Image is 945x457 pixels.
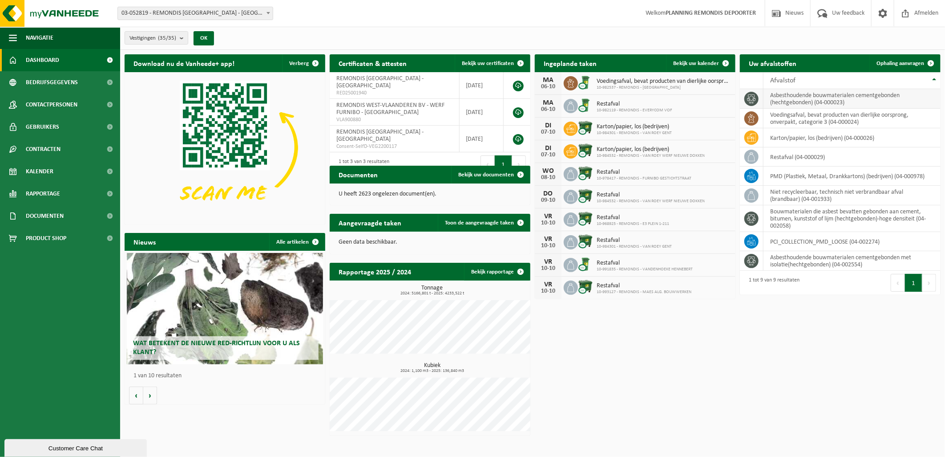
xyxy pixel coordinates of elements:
[891,274,905,292] button: Previous
[26,183,60,205] span: Rapportage
[460,99,504,126] td: [DATE]
[666,10,756,16] strong: PLANNING REMONDIS DEPOORTER
[4,437,149,457] iframe: chat widget
[336,116,452,123] span: VLA900880
[597,123,672,131] span: Karton/papier, los (bedrijven)
[26,138,61,160] span: Contracten
[539,77,557,84] div: MA
[905,274,922,292] button: 1
[876,61,924,66] span: Ophaling aanvragen
[770,77,796,84] span: Afvalstof
[578,166,593,181] img: WB-1100-CU
[539,145,557,152] div: DI
[133,340,300,355] span: Wat betekent de nieuwe RED-richtlijn voor u als klant?
[744,273,800,293] div: 1 tot 9 van 9 resultaten
[125,54,243,72] h2: Download nu de Vanheede+ app!
[336,102,444,116] span: REMONDIS WEST-VLAANDEREN BV - WERF FURNIBO - [GEOGRAPHIC_DATA]
[666,54,735,72] a: Bekijk uw kalender
[330,54,416,72] h2: Certificaten & attesten
[438,214,529,232] a: Toon de aangevraagde taken
[26,27,53,49] span: Navigatie
[597,85,731,90] span: 10-982537 - REMONDIS - [GEOGRAPHIC_DATA]
[578,279,593,294] img: WB-1100-CU
[133,373,321,379] p: 1 van 10 resultaten
[578,75,593,90] img: WB-0240-CU
[597,176,691,181] span: 10-978417 - REMONDIS - FURNIBO GESTICHTSTRAAT
[597,78,731,85] span: Voedingsafval, bevat producten van dierlijke oorsprong, onverpakt, categorie 3
[673,61,719,66] span: Bekijk uw kalender
[117,7,273,20] span: 03-052819 - REMONDIS WEST-VLAANDEREN - OOSTENDE
[578,211,593,226] img: WB-1100-CU
[869,54,940,72] a: Ophaling aanvragen
[455,54,529,72] a: Bekijk uw certificaten
[334,369,530,373] span: 2024: 1,100 m3 - 2025: 136,840 m3
[539,288,557,294] div: 10-10
[445,220,514,226] span: Toon de aangevraagde taken
[26,116,59,138] span: Gebruikers
[26,94,77,116] span: Contactpersonen
[597,192,705,199] span: Restafval
[578,257,593,272] img: WB-0240-CU
[539,243,557,249] div: 10-10
[336,143,452,150] span: Consent-SelfD-VEG2200117
[460,72,504,99] td: [DATE]
[597,244,672,249] span: 10-984301 - REMONDIS - VAN ROEY GENT
[26,205,64,227] span: Documenten
[597,101,672,108] span: Restafval
[539,122,557,129] div: DI
[458,172,514,178] span: Bekijk uw documenten
[129,387,143,404] button: Vorige
[597,282,691,290] span: Restafval
[539,129,557,135] div: 07-10
[578,120,593,135] img: WB-1100-CU
[578,143,593,158] img: WB-1100-CU
[597,108,672,113] span: 10-982119 - REMONDIS - EVERYCOM VOF
[330,263,420,280] h2: Rapportage 2025 / 2024
[334,363,530,373] h3: Kubiek
[336,75,424,89] span: REMONDIS [GEOGRAPHIC_DATA] - [GEOGRAPHIC_DATA]
[125,72,325,223] img: Download de VHEPlus App
[339,191,521,197] p: U heeft 2623 ongelezen document(en).
[194,31,214,45] button: OK
[539,106,557,113] div: 06-10
[597,199,705,204] span: 10-984532 - REMONDIS - VAN ROEY WERF NIEUWE DOKKEN
[763,147,941,167] td: restafval (04-000029)
[330,166,387,183] h2: Documenten
[597,214,669,221] span: Restafval
[539,213,557,220] div: VR
[763,109,941,128] td: voedingsafval, bevat producten van dierlijke oorsprong, onverpakt, categorie 3 (04-000024)
[512,155,526,173] button: Next
[597,131,672,136] span: 10-984301 - REMONDIS - VAN ROEY GENT
[158,35,176,41] count: (35/35)
[125,233,165,250] h2: Nieuws
[451,166,529,184] a: Bekijk uw documenten
[26,160,53,183] span: Kalender
[334,155,389,174] div: 1 tot 3 van 3 resultaten
[481,155,495,173] button: Previous
[597,146,705,153] span: Karton/papier, los (bedrijven)
[539,258,557,265] div: VR
[539,220,557,226] div: 10-10
[330,214,410,231] h2: Aangevraagde taken
[129,32,176,45] span: Vestigingen
[597,153,705,159] span: 10-984532 - REMONDIS - VAN ROEY WERF NIEUWE DOKKEN
[763,128,941,147] td: karton/papier, los (bedrijven) (04-000026)
[26,71,78,94] span: Bedrijfsgegevens
[578,188,593,204] img: WB-1100-CU
[462,61,514,66] span: Bekijk uw certificaten
[125,31,188,45] button: Vestigingen(35/35)
[26,227,66,249] span: Product Shop
[269,233,324,251] a: Alle artikelen
[539,175,557,181] div: 08-10
[539,236,557,243] div: VR
[535,54,606,72] h2: Ingeplande taken
[460,126,504,152] td: [DATE]
[922,274,936,292] button: Next
[289,61,309,66] span: Verberg
[26,49,59,71] span: Dashboard
[597,260,693,267] span: Restafval
[127,253,323,364] a: Wat betekent de nieuwe RED-richtlijn voor u als klant?
[336,129,424,143] span: REMONDIS [GEOGRAPHIC_DATA] - [GEOGRAPHIC_DATA]
[763,89,941,109] td: asbesthoudende bouwmaterialen cementgebonden (hechtgebonden) (04-000023)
